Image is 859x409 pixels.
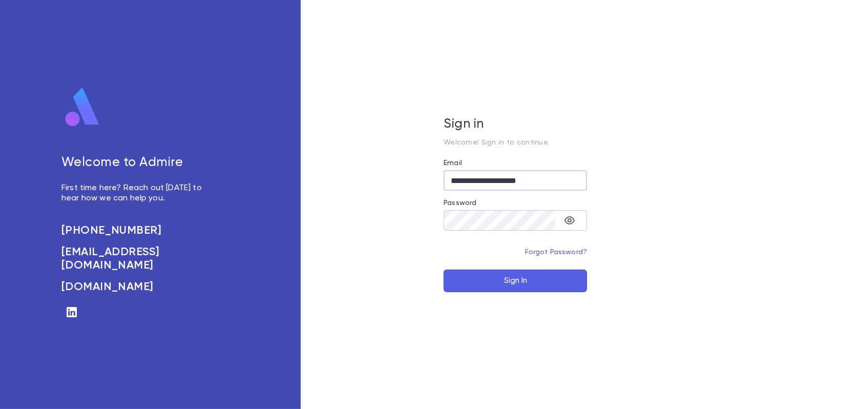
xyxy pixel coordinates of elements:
[61,224,213,237] a: [PHONE_NUMBER]
[61,155,213,171] h5: Welcome to Admire
[444,199,476,207] label: Password
[525,249,588,256] a: Forgot Password?
[444,138,587,147] p: Welcome! Sign in to continue.
[61,246,213,272] a: [EMAIL_ADDRESS][DOMAIN_NAME]
[559,210,580,231] button: toggle password visibility
[61,87,103,128] img: logo
[61,280,213,294] a: [DOMAIN_NAME]
[61,183,213,203] p: First time here? Reach out [DATE] to hear how we can help you.
[444,117,587,132] h5: Sign in
[444,270,587,292] button: Sign In
[444,159,462,167] label: Email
